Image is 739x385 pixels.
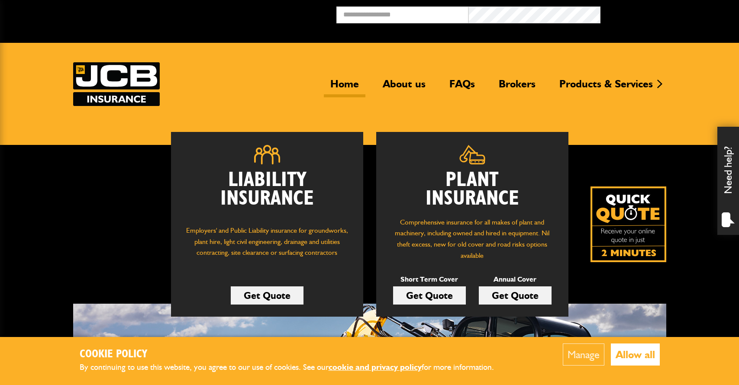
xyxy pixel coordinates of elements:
button: Allow all [611,343,660,366]
a: Home [324,77,365,97]
a: Products & Services [553,77,659,97]
div: Need help? [717,127,739,235]
a: cookie and privacy policy [329,362,422,372]
a: Get your insurance quote isn just 2-minutes [591,186,666,262]
p: Comprehensive insurance for all makes of plant and machinery, including owned and hired in equipm... [389,217,555,261]
a: Get Quote [231,286,303,305]
button: Broker Login [600,6,733,20]
p: By continuing to use this website, you agree to our use of cookies. See our for more information. [80,361,508,374]
p: Short Term Cover [393,274,466,285]
a: FAQs [443,77,481,97]
a: Brokers [492,77,542,97]
a: About us [376,77,432,97]
p: Annual Cover [479,274,552,285]
h2: Liability Insurance [184,171,350,217]
p: Employers' and Public Liability insurance for groundworks, plant hire, light civil engineering, d... [184,225,350,266]
a: Get Quote [479,286,552,305]
button: Manage [563,343,604,366]
a: JCB Insurance Services [73,62,160,106]
img: JCB Insurance Services logo [73,62,160,106]
a: Get Quote [393,286,466,305]
img: Quick Quote [591,186,666,262]
h2: Plant Insurance [389,171,555,208]
h2: Cookie Policy [80,348,508,361]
